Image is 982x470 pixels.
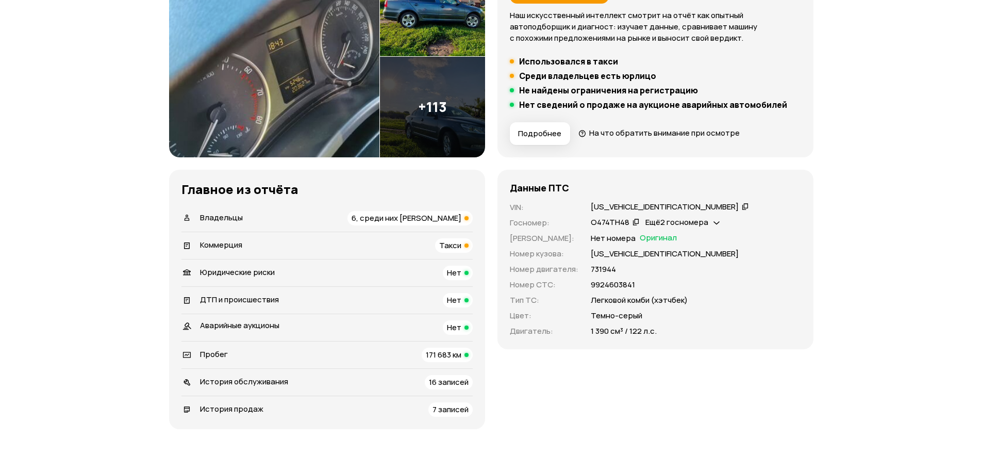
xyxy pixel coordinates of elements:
[200,376,288,387] span: История обслуживания
[432,404,469,415] span: 7 записей
[640,233,677,244] span: Оригинал
[352,213,461,223] span: 6, среди них [PERSON_NAME]
[519,85,698,95] h5: Не найдены ограничения на регистрацию
[510,10,801,44] p: Наш искусственный интеллект смотрит на отчёт как опытный автоподборщик и диагност: изучает данные...
[510,295,578,306] p: Тип ТС :
[589,127,740,138] span: На что обратить внимание при осмотре
[200,403,263,414] span: История продаж
[519,71,656,81] h5: Среди владельцев есть юрлицо
[519,56,618,67] h5: Использовался в такси
[429,377,469,387] span: 16 записей
[200,320,279,331] span: Аварийные аукционы
[591,326,657,337] p: 1 390 см³ / 122 л.с.
[591,264,616,275] p: 731944
[518,128,561,139] span: Подробнее
[200,267,275,278] span: Юридические риски
[591,202,739,213] div: [US_VEHICLE_IDENTIFICATION_NUMBER]
[510,264,578,275] p: Номер двигателя :
[200,349,228,360] span: Пробег
[200,212,243,223] span: Владельцы
[447,322,461,333] span: Нет
[510,202,578,213] p: VIN :
[200,294,279,305] span: ДТП и происшествия
[510,279,578,290] p: Номер СТС :
[447,267,461,278] span: Нет
[426,349,461,360] span: 171 683 км
[510,217,578,229] p: Госномер :
[591,233,636,244] p: Нет номера
[510,233,578,244] p: [PERSON_NAME] :
[519,100,787,110] h5: Нет сведений о продаже на аукционе аварийных автомобилей
[200,239,242,250] span: Коммерция
[591,295,688,306] p: Легковой комби (хэтчбек)
[510,248,578,260] p: Номер кузова :
[510,310,578,321] p: Цвет :
[578,127,740,138] a: На что обратить внимание при осмотре
[645,217,708,228] span: Ещё 2 госномера
[510,326,578,337] p: Двигатель :
[591,310,642,321] p: Темно-серый
[591,248,739,260] p: [US_VEHICLE_IDENTIFICATION_NUMBER]
[510,122,570,145] button: Подробнее
[591,279,635,290] p: 9924603841
[591,217,629,228] div: О474ТН48
[181,182,473,197] h3: Главное из отчёта
[510,182,569,193] h4: Данные ПТС
[439,240,461,251] span: Такси
[447,295,461,305] span: Нет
